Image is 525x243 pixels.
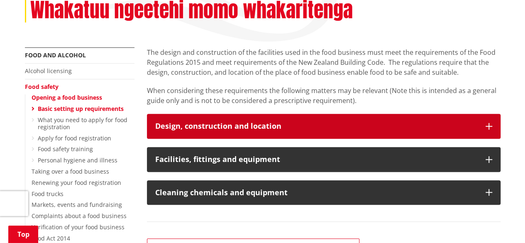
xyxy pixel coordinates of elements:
[147,86,501,106] p: When considering these requirements the following matters may be relevant (Note this is intended ...
[147,180,501,205] button: Cleaning chemicals and equipment
[38,105,124,113] a: Basic setting up requirements
[25,83,59,91] a: Food safety
[38,145,93,153] a: Food safety training
[147,114,501,139] button: Design, construction and location
[25,67,72,75] a: Alcohol licensing
[38,134,111,142] a: Apply for food registration
[147,147,501,172] button: Facilities, fittings and equipment
[155,155,477,164] h3: Facilities, fittings and equipment
[32,234,70,242] a: Food Act 2014
[155,189,477,197] h3: Cleaning chemicals and equipment
[32,201,122,209] a: Markets, events and fundraising
[32,212,127,220] a: Complaints about a food business
[32,167,109,175] a: Taking over a food business
[32,223,125,231] a: Verification of your food business
[38,156,117,164] a: Personal hygiene and illness
[32,190,63,198] a: Food trucks
[32,179,121,187] a: Renewing your food registration
[25,51,86,59] a: Food and alcohol
[32,93,102,101] a: Opening a food business
[155,122,477,130] h3: Design, construction and location
[8,226,38,243] a: Top
[487,208,517,238] iframe: Messenger Launcher
[147,47,501,77] p: The design and construction of the facilities used in the food business must meet the requirement...
[38,116,127,131] a: What you need to apply for food registration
